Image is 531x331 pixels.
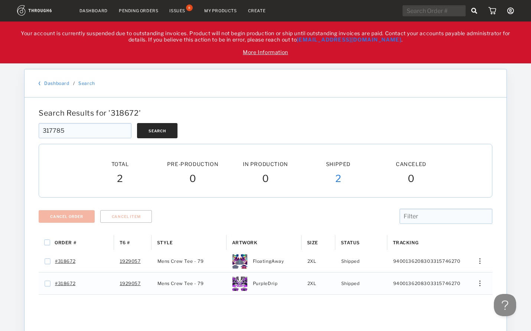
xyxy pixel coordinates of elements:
div: 2XL [302,250,335,272]
img: logo.1c10ca64.svg [17,5,68,16]
a: 1929057 [120,256,141,266]
span: Shipped [341,279,360,288]
span: Shipped [341,256,360,266]
div: 2XL [302,272,335,294]
u: More Information [243,49,288,55]
a: Create [248,8,266,13]
input: Search Order # [403,5,466,16]
span: Your account is currently suspended due to outstanding invoices. Product will not begin productio... [21,30,510,55]
a: [EMAIL_ADDRESS][DOMAIN_NAME] [297,36,401,43]
span: Pre-Production [167,161,218,167]
img: back_bracket.f28aa67b.svg [39,81,40,86]
span: Mens Crew Tee - 79 [157,256,204,266]
a: Dashboard [44,80,69,86]
span: PurpleDrip [253,279,278,288]
span: 0 [262,173,269,186]
a: Search [78,80,95,86]
span: Search Results for ' 318672 ' [39,109,141,117]
img: eae134bf-ccb4-491e-a245-aecbe6699b1c-4XL.jpg [232,276,247,291]
img: meatball_vertical.0c7b41df.svg [479,258,480,264]
span: Status [341,240,360,245]
a: #318672 [55,256,75,266]
a: Issues8 [169,7,193,14]
a: 1929057 [120,279,141,288]
div: Press SPACE to select this row. [39,272,492,295]
button: Cancel Item [100,210,152,223]
span: 9400136208303315746270 [393,256,460,266]
span: Shipped [326,161,351,167]
iframe: Toggle Customer Support [494,294,516,316]
span: 2 [335,173,342,186]
span: Tracking [393,240,419,245]
span: FloatingAway [253,256,284,266]
img: icon_cart.dab5cea1.svg [488,7,496,14]
span: Size [307,240,318,245]
span: Cancel Item [112,214,141,219]
div: Issues [169,8,185,13]
a: #318672 [55,279,75,288]
span: 0 [408,173,415,186]
span: T6 # [120,240,130,245]
span: 9400136208303315746270 [393,279,460,288]
span: In Production [243,161,288,167]
div: / [73,80,75,86]
img: 77282c52-22a8-4658-8837-136248d38add-4XL.jpg [232,254,247,269]
input: Filter [400,209,492,224]
span: Mens Crew Tee - 79 [157,279,204,288]
div: 8 [186,4,193,11]
span: Style [157,240,173,245]
span: Artwork [232,240,258,245]
a: My Products [204,8,237,13]
button: Search [137,123,177,138]
input: Search Order # [39,123,131,138]
span: Total [111,161,129,167]
span: Cancel Order [50,214,83,219]
button: Cancel Order [39,210,95,223]
img: meatball_vertical.0c7b41df.svg [479,281,480,286]
span: Canceled [396,161,426,167]
span: 2 [117,173,123,186]
span: 0 [189,173,196,186]
div: Press SPACE to select this row. [39,250,492,272]
a: Dashboard [79,8,108,13]
span: Order # [55,240,76,245]
a: Pending Orders [119,8,158,13]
